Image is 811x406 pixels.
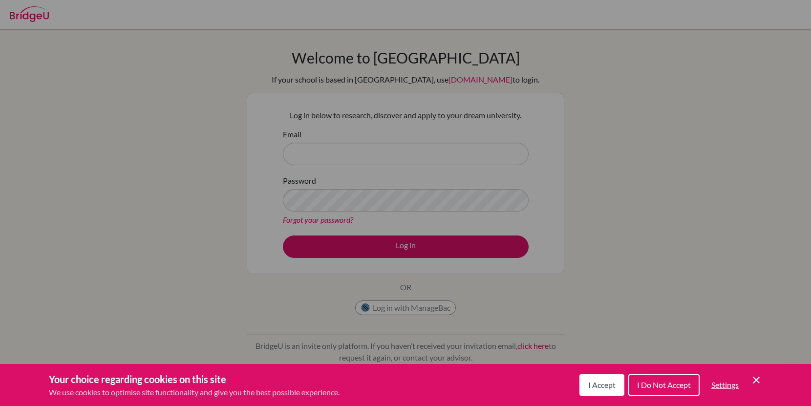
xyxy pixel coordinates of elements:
button: I Accept [579,374,624,396]
span: I Do Not Accept [637,380,691,389]
button: Settings [704,375,747,395]
button: Save and close [750,374,762,386]
button: I Do Not Accept [628,374,700,396]
h3: Your choice regarding cookies on this site [49,372,340,386]
p: We use cookies to optimise site functionality and give you the best possible experience. [49,386,340,398]
span: Settings [711,380,739,389]
span: I Accept [588,380,616,389]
